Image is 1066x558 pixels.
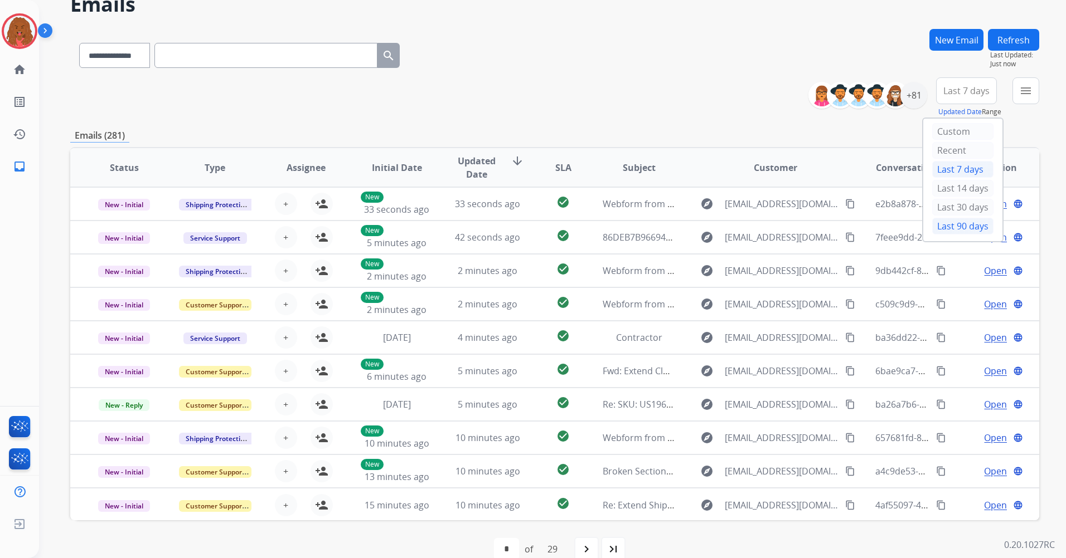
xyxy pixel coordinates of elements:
[556,497,570,510] mat-icon: check_circle
[361,459,384,470] p: New
[275,360,297,382] button: +
[383,398,411,410] span: [DATE]
[875,398,1047,410] span: ba26a7b6-67a8-4722-a453-d9a5b208e60f
[179,399,251,411] span: Customer Support
[315,231,328,244] mat-icon: person_add
[556,463,570,476] mat-icon: check_circle
[367,237,427,249] span: 5 minutes ago
[990,60,1039,68] span: Just now
[1013,232,1023,242] mat-icon: language
[936,366,946,376] mat-icon: content_copy
[13,95,26,109] mat-icon: list_alt
[456,465,520,477] span: 10 minutes ago
[700,264,714,277] mat-icon: explore
[315,431,328,444] mat-icon: person_add
[700,231,714,244] mat-icon: explore
[275,293,297,315] button: +
[70,129,129,143] p: Emails (281)
[1013,332,1023,342] mat-icon: language
[458,398,517,410] span: 5 minutes ago
[932,199,994,216] div: Last 30 days
[13,160,26,173] mat-icon: inbox
[984,364,1007,378] span: Open
[110,161,139,174] span: Status
[364,203,429,216] span: 33 seconds ago
[988,29,1039,51] button: Refresh
[936,299,946,309] mat-icon: content_copy
[936,266,946,276] mat-icon: content_copy
[315,197,328,211] mat-icon: person_add
[367,270,427,282] span: 2 minutes ago
[936,466,946,476] mat-icon: content_copy
[875,298,1045,310] span: c509c9d9-7d42-4b80-b104-018b9cf8ece3
[283,331,288,344] span: +
[315,331,328,344] mat-icon: person_add
[943,89,990,93] span: Last 7 days
[875,499,1041,511] span: 4af55097-4c76-44d6-aeda-fc7697dfa755
[725,364,839,378] span: [EMAIL_ADDRESS][DOMAIN_NAME]
[383,331,411,344] span: [DATE]
[13,128,26,141] mat-icon: history
[283,297,288,311] span: +
[275,226,297,248] button: +
[287,161,326,174] span: Assignee
[361,225,384,236] p: New
[98,500,150,512] span: New - Initial
[556,195,570,209] mat-icon: check_circle
[700,364,714,378] mat-icon: explore
[456,499,520,511] span: 10 minutes ago
[179,366,251,378] span: Customer Support
[754,161,797,174] span: Customer
[700,197,714,211] mat-icon: explore
[1013,399,1023,409] mat-icon: language
[98,299,150,311] span: New - Initial
[725,431,839,444] span: [EMAIL_ADDRESS][DOMAIN_NAME]
[555,161,571,174] span: SLA
[700,331,714,344] mat-icon: explore
[984,331,1007,344] span: Open
[179,500,251,512] span: Customer Support
[603,198,855,210] span: Webform from [EMAIL_ADDRESS][DOMAIN_NAME] on [DATE]
[98,332,150,344] span: New - Initial
[845,399,855,409] mat-icon: content_copy
[845,266,855,276] mat-icon: content_copy
[367,370,427,383] span: 6 minutes ago
[932,161,994,178] div: Last 7 days
[875,432,1041,444] span: 657681fd-8044-4251-998a-06a57dcfb5f3
[984,264,1007,277] span: Open
[98,266,150,277] span: New - Initial
[455,198,520,210] span: 33 seconds ago
[13,63,26,76] mat-icon: home
[315,364,328,378] mat-icon: person_add
[936,500,946,510] mat-icon: content_copy
[725,297,839,311] span: [EMAIL_ADDRESS][DOMAIN_NAME]
[361,192,384,203] p: New
[984,464,1007,478] span: Open
[283,431,288,444] span: +
[556,396,570,409] mat-icon: check_circle
[932,123,994,140] div: Custom
[936,332,946,342] mat-icon: content_copy
[179,433,255,444] span: Shipping Protection
[283,398,288,411] span: +
[456,432,520,444] span: 10 minutes ago
[283,364,288,378] span: +
[365,499,429,511] span: 15 minutes ago
[455,231,520,243] span: 42 seconds ago
[603,499,791,511] span: Re: Extend Shipping Protection Confirmation
[458,365,517,377] span: 5 minutes ago
[458,331,517,344] span: 4 minutes ago
[900,82,927,109] div: +81
[315,464,328,478] mat-icon: person_add
[845,466,855,476] mat-icon: content_copy
[283,231,288,244] span: +
[607,542,620,556] mat-icon: last_page
[623,161,656,174] span: Subject
[1013,500,1023,510] mat-icon: language
[603,432,855,444] span: Webform from [EMAIL_ADDRESS][DOMAIN_NAME] on [DATE]
[603,398,749,410] span: Re: SKU: US1968270 is not showing
[556,329,570,342] mat-icon: check_circle
[936,399,946,409] mat-icon: content_copy
[275,193,297,215] button: +
[845,232,855,242] mat-icon: content_copy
